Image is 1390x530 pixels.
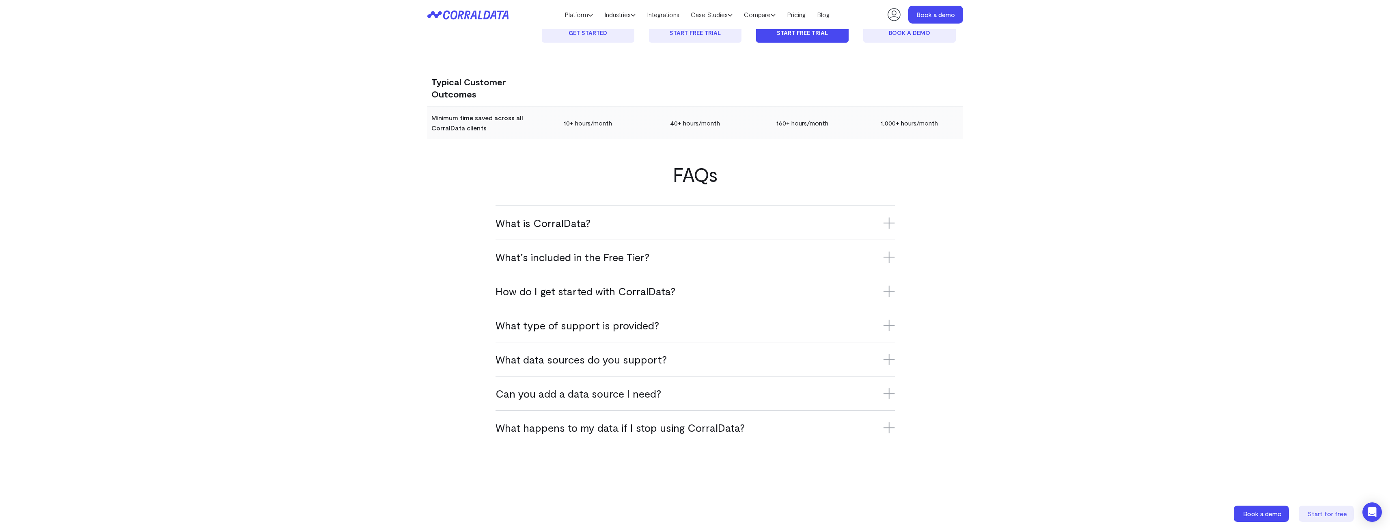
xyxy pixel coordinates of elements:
[542,23,634,43] a: Get started
[756,23,849,43] a: Start free trial
[642,106,749,139] td: 40+ hours/month
[1234,506,1291,522] a: Book a demo
[685,9,738,21] a: Case Studies
[641,9,685,21] a: Integrations
[863,23,956,43] a: Book a demo
[427,163,963,185] h2: FAQs
[496,216,895,229] h3: What is CorralData?
[781,9,811,21] a: Pricing
[908,6,963,24] a: Book a demo
[749,106,856,139] td: 160+ hours/month
[496,353,895,366] h3: What data sources do you support?
[1299,506,1356,522] a: Start for free
[496,387,895,400] h3: Can you add a data source I need?
[1243,510,1282,517] span: Book a demo
[811,9,835,21] a: Blog
[599,9,641,21] a: Industries
[431,76,530,100] p: Typical Customer Outcomes
[496,318,895,332] h3: What type of support is provided?
[496,284,895,298] h3: How do I get started with CorralData?
[496,250,895,264] h3: What’s included in the Free Tier?
[738,9,781,21] a: Compare
[534,106,642,139] td: 10+ hours/month
[427,106,534,139] th: Minimum time saved across all CorralData clients
[559,9,599,21] a: Platform
[649,23,741,43] a: Start free trial
[496,421,895,434] h3: What happens to my data if I stop using CorralData?
[856,106,963,139] td: 1,000+ hours/month
[1362,502,1382,522] div: Open Intercom Messenger
[1308,510,1347,517] span: Start for free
